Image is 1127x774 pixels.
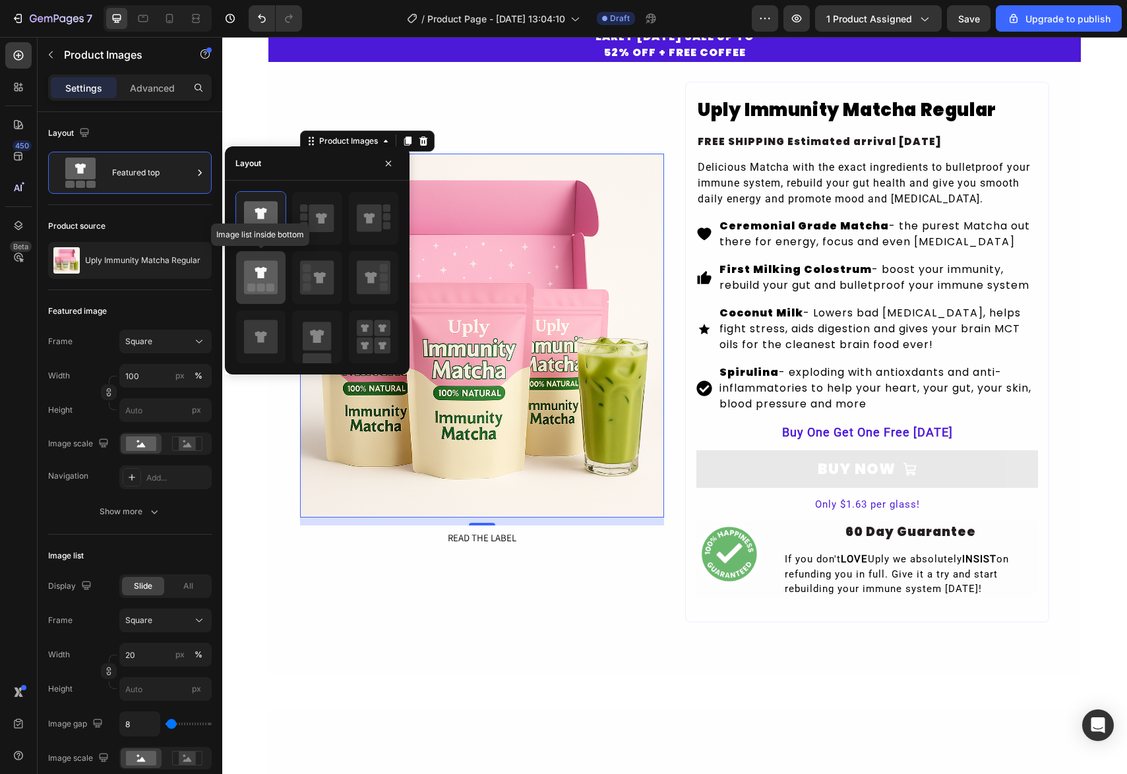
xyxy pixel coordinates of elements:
button: Upgrade to publish [996,5,1122,32]
div: Show more [100,505,161,518]
p: Advanced [130,81,175,95]
input: px% [119,364,212,388]
strong: LOVE [619,516,646,528]
span: Square [125,614,152,626]
button: 1 product assigned [815,5,942,32]
div: Image list [48,550,84,562]
span: Square [125,336,152,347]
input: px% [119,643,212,667]
iframe: Design area [222,37,1127,774]
span: - exploding with antioxdants and anti-inflammatories to help your heart, your gut, your skin, blo... [497,328,809,374]
span: px [192,405,201,415]
span: Save [958,13,980,24]
span: Slide [134,580,152,592]
div: Product Images [94,98,158,110]
button: 7 [5,5,98,32]
div: Product source [48,220,106,232]
label: Height [48,683,73,695]
input: px [119,677,212,701]
div: Navigation [48,470,88,482]
button: Show more [48,500,212,523]
button: px [191,647,206,663]
button: Square [119,330,212,353]
div: Image gap [48,715,106,733]
button: px [191,368,206,384]
p: - the purest Matcha out there for energy, focus and even [MEDICAL_DATA] [497,181,814,213]
label: Height [48,404,73,416]
span: 1 product assigned [826,12,912,26]
label: Frame [48,614,73,626]
div: Featured top [112,158,193,188]
strong: First Milking Colostrum [497,225,650,240]
label: Width [48,370,70,382]
div: Image scale [48,435,111,453]
div: Upgrade to publish [1007,12,1111,26]
img: [object Object] [474,485,540,551]
div: READ THE LABEL [226,494,294,509]
div: Open Intercom Messenger [1082,709,1114,741]
p: Only $1.63 per glass! [475,460,814,475]
div: % [195,649,202,661]
div: % [195,370,202,382]
img: product feature img [53,247,80,274]
div: Featured image [48,305,107,317]
p: 7 [86,11,92,26]
p: - boost your immunity, rebuild your gut and bulletproof your immune system [497,225,814,256]
strong: Ceremonial Grade Matcha [497,181,667,196]
p: Buy One Get One Free [DATE] [475,386,814,404]
label: Width [48,649,70,661]
button: % [172,647,188,663]
span: / [421,12,425,26]
h1: Uply Immunity Matcha Regular [474,59,816,88]
p: Product Images [64,47,176,63]
div: Beta [10,241,32,252]
div: Undo/Redo [249,5,302,32]
button: % [172,368,188,384]
label: Frame [48,336,73,347]
button: BUY NOW [474,413,816,451]
p: Uply Immunity Matcha Regular [85,256,200,265]
button: Save [947,5,990,32]
div: px [175,649,185,661]
div: FREE SHIPPING Estimated arrival [DATE] [474,96,816,114]
div: Display [48,578,94,595]
p: 60 Day Guarantee [563,486,814,505]
input: px [119,398,212,422]
p: If you don't Uply we absolutely on refunding you in full. Give it a try and start rebuilding your... [563,515,814,560]
div: Add... [146,472,208,484]
p: Delicious Matcha with the exact ingredients to bulletproof your immune system, rebuild your gut h... [475,123,814,170]
button: Square [119,609,212,632]
strong: Coconut Milk [497,268,581,283]
div: 450 [13,140,32,151]
strong: INSIST [740,516,774,528]
input: Auto [120,712,160,736]
p: - Lowers bad [MEDICAL_DATA], helps fight stress, aids digestion and gives your brain MCT oils for... [497,268,814,316]
p: Settings [65,81,102,95]
div: px [175,370,185,382]
button: READ THE LABEL [145,489,375,514]
div: Image scale [48,750,111,767]
div: Layout [235,158,261,169]
span: Product Page - [DATE] 13:04:10 [427,12,565,26]
div: BUY NOW [595,421,673,443]
span: Draft [610,13,630,24]
strong: Spirulina [497,328,557,343]
span: All [183,580,193,592]
span: px [192,684,201,694]
div: Layout [48,125,92,142]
